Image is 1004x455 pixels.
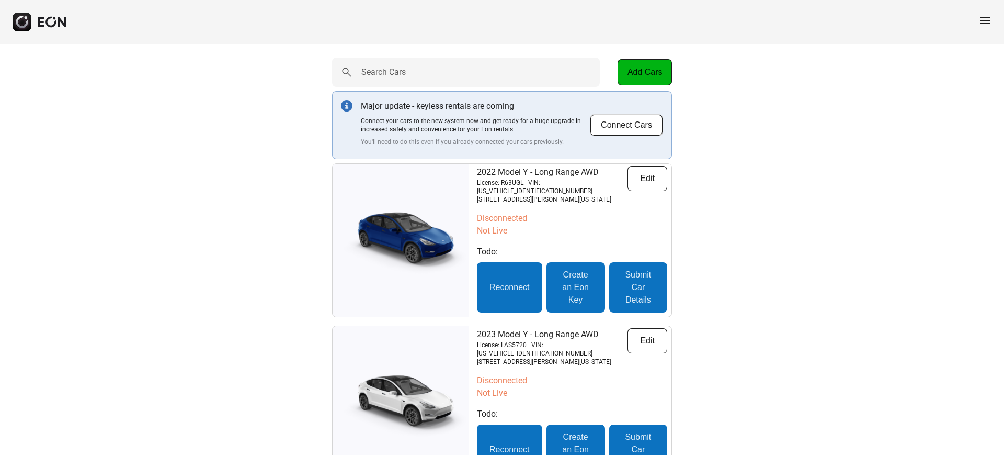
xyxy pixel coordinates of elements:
p: 2022 Model Y - Long Range AWD [477,166,627,179]
p: Todo: [477,246,667,258]
span: menu [979,14,991,27]
p: Todo: [477,408,667,420]
button: Reconnect [477,262,542,313]
button: Submit Car Details [609,262,667,313]
p: License: LAS5720 | VIN: [US_VEHICLE_IDENTIFICATION_NUMBER] [477,341,627,358]
p: [STREET_ADDRESS][PERSON_NAME][US_STATE] [477,195,627,204]
button: Edit [627,166,667,191]
button: Add Cars [618,59,672,85]
p: 2023 Model Y - Long Range AWD [477,328,627,341]
img: car [333,206,469,274]
img: info [341,100,352,112]
img: car [333,369,469,437]
p: You'll need to do this even if you already connected your cars previously. [361,138,590,146]
button: Edit [627,328,667,353]
button: Create an Eon Key [546,262,605,313]
p: Not Live [477,387,667,399]
p: [STREET_ADDRESS][PERSON_NAME][US_STATE] [477,358,627,366]
label: Search Cars [361,66,406,79]
p: Disconnected [477,374,667,387]
p: License: R63UGL | VIN: [US_VEHICLE_IDENTIFICATION_NUMBER] [477,179,627,195]
button: Connect Cars [590,114,663,136]
p: Not Live [477,225,667,237]
p: Disconnected [477,212,667,225]
p: Major update - keyless rentals are coming [361,100,590,113]
p: Connect your cars to the new system now and get ready for a huge upgrade in increased safety and ... [361,117,590,134]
